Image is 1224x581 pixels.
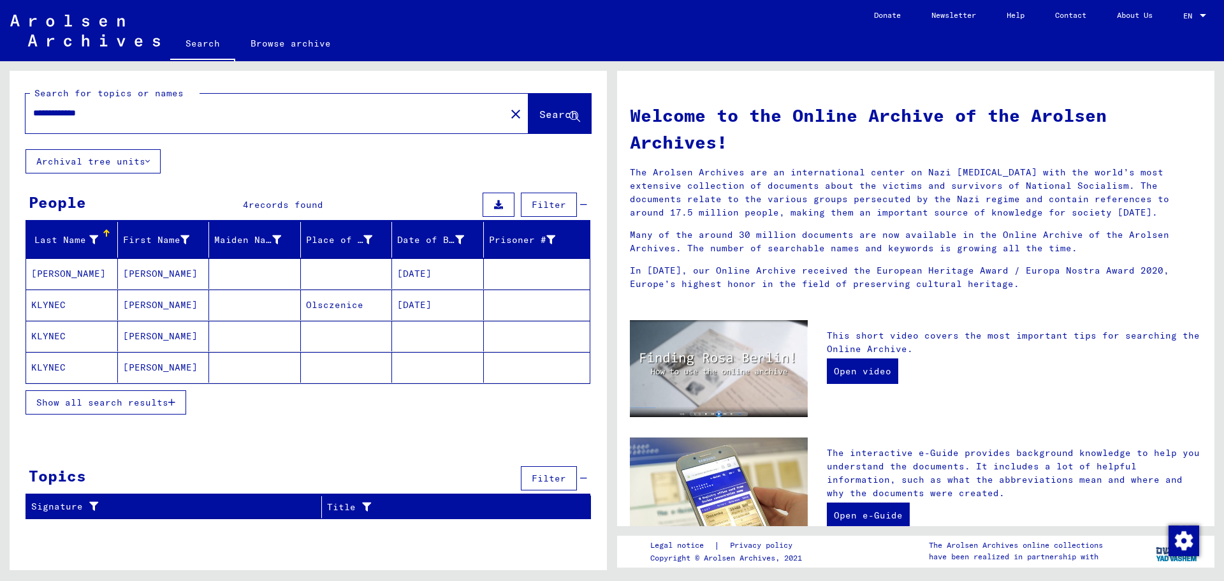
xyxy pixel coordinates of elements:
[1168,525,1198,555] div: Change consent
[327,501,559,514] div: Title
[301,222,393,258] mat-header-cell: Place of Birth
[10,15,160,47] img: Arolsen_neg.svg
[1169,526,1199,556] img: Change consent
[118,321,210,351] mat-cell: [PERSON_NAME]
[26,258,118,289] mat-cell: [PERSON_NAME]
[118,290,210,320] mat-cell: [PERSON_NAME]
[650,539,714,552] a: Legal notice
[827,358,898,384] a: Open video
[532,473,566,484] span: Filter
[29,464,86,487] div: Topics
[630,166,1202,219] p: The Arolsen Archives are an international center on Nazi [MEDICAL_DATA] with the world’s most ext...
[306,233,373,247] div: Place of Birth
[123,233,190,247] div: First Name
[929,551,1103,563] p: have been realized in partnership with
[1153,535,1201,567] img: yv_logo.png
[26,352,118,383] mat-cell: KLYNEC
[521,466,577,490] button: Filter
[235,28,346,59] a: Browse archive
[827,446,1202,500] p: The interactive e-Guide provides background knowledge to help you understand the documents. It in...
[392,290,484,320] mat-cell: [DATE]
[508,107,523,122] mat-icon: close
[26,222,118,258] mat-header-cell: Last Name
[249,199,323,210] span: records found
[650,552,808,564] p: Copyright © Arolsen Archives, 2021
[26,321,118,351] mat-cell: KLYNEC
[31,497,321,517] div: Signature
[34,87,184,99] mat-label: Search for topics or names
[397,233,464,247] div: Date of Birth
[532,199,566,210] span: Filter
[31,230,117,250] div: Last Name
[630,320,808,417] img: video.jpg
[214,233,281,247] div: Maiden Name
[827,329,1202,356] p: This short video covers the most important tips for searching the Online Archive.
[630,102,1202,156] h1: Welcome to the Online Archive of the Arolsen Archives!
[392,258,484,289] mat-cell: [DATE]
[397,230,483,250] div: Date of Birth
[243,199,249,210] span: 4
[489,230,575,250] div: Prisoner #
[630,264,1202,291] p: In [DATE], our Online Archive received the European Heritage Award / Europa Nostra Award 2020, Eu...
[26,290,118,320] mat-cell: KLYNEC
[301,290,393,320] mat-cell: Olsczenice
[521,193,577,217] button: Filter
[650,539,808,552] div: |
[36,397,168,408] span: Show all search results
[118,222,210,258] mat-header-cell: First Name
[503,101,528,126] button: Clear
[630,438,808,556] img: eguide.jpg
[827,503,910,528] a: Open e-Guide
[630,228,1202,255] p: Many of the around 30 million documents are now available in the Online Archive of the Arolsen Ar...
[123,230,209,250] div: First Name
[31,233,98,247] div: Last Name
[214,230,300,250] div: Maiden Name
[327,497,575,517] div: Title
[720,539,808,552] a: Privacy policy
[25,149,161,173] button: Archival tree units
[25,390,186,415] button: Show all search results
[209,222,301,258] mat-header-cell: Maiden Name
[489,233,556,247] div: Prisoner #
[29,191,86,214] div: People
[170,28,235,61] a: Search
[929,540,1103,551] p: The Arolsen Archives online collections
[118,258,210,289] mat-cell: [PERSON_NAME]
[528,94,591,133] button: Search
[484,222,590,258] mat-header-cell: Prisoner #
[118,352,210,383] mat-cell: [PERSON_NAME]
[392,222,484,258] mat-header-cell: Date of Birth
[539,108,578,121] span: Search
[306,230,392,250] div: Place of Birth
[31,500,305,513] div: Signature
[1183,11,1197,20] span: EN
